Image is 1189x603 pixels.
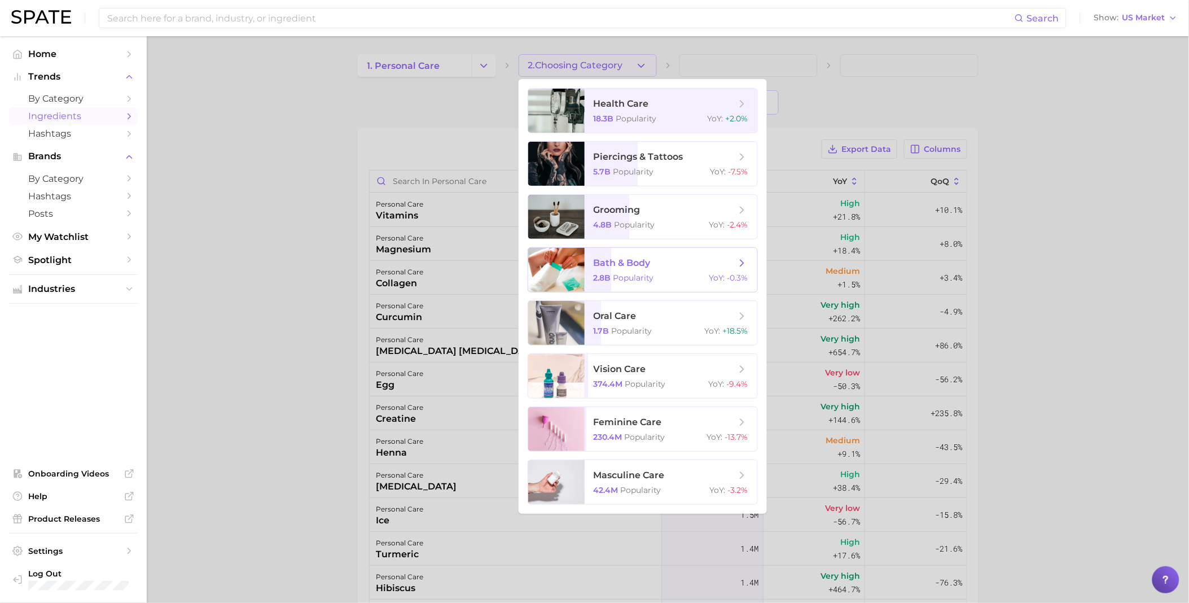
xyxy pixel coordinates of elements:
span: YoY : [709,273,725,283]
span: Popularity [613,167,654,177]
span: 2.8b [594,273,611,283]
span: Spotlight [28,255,119,265]
span: 374.4m [594,379,623,389]
span: grooming [594,204,640,215]
span: feminine care [594,417,662,427]
span: 4.8b [594,220,612,230]
span: Popularity [625,432,665,442]
span: Help [28,491,119,501]
button: ShowUS Market [1091,11,1181,25]
button: Trends [9,68,138,85]
ul: 2.Choosing Category [519,79,767,514]
span: -7.5% [729,167,748,177]
a: My Watchlist [9,228,138,246]
span: +2.0% [726,113,748,124]
button: Brands [9,148,138,165]
span: YoY : [710,485,726,495]
span: +18.5% [723,326,748,336]
span: Popularity [621,485,661,495]
a: Hashtags [9,187,138,205]
span: vision care [594,364,646,374]
span: Show [1094,15,1119,21]
span: 18.3b [594,113,614,124]
span: YoY : [705,326,721,336]
input: Search here for a brand, industry, or ingredient [106,8,1015,28]
a: Hashtags [9,125,138,142]
span: -0.3% [727,273,748,283]
a: Product Releases [9,510,138,527]
a: Posts [9,205,138,222]
a: Onboarding Videos [9,465,138,482]
span: -9.4% [727,379,748,389]
span: Posts [28,208,119,219]
span: 5.7b [594,167,611,177]
span: Brands [28,151,119,161]
a: Settings [9,543,138,560]
a: Ingredients [9,107,138,125]
span: YoY : [710,167,726,177]
span: 230.4m [594,432,622,442]
span: Popularity [616,113,657,124]
span: YoY : [708,113,723,124]
span: US Market [1122,15,1165,21]
span: Onboarding Videos [28,469,119,479]
span: Settings [28,546,119,556]
span: Industries [28,284,119,294]
a: Home [9,45,138,63]
span: My Watchlist [28,231,119,242]
span: Popularity [612,326,652,336]
button: Industries [9,281,138,298]
span: 1.7b [594,326,609,336]
span: Log Out [28,569,134,579]
span: Hashtags [28,191,119,202]
span: Product Releases [28,514,119,524]
span: Search [1027,13,1059,24]
img: SPATE [11,10,71,24]
span: -13.7% [725,432,748,442]
span: Hashtags [28,128,119,139]
a: by Category [9,90,138,107]
span: YoY : [709,379,725,389]
span: Ingredients [28,111,119,121]
span: Trends [28,72,119,82]
span: masculine care [594,470,665,480]
a: Help [9,488,138,505]
span: Popularity [613,273,654,283]
span: YoY : [709,220,725,230]
span: bath & body [594,257,651,268]
span: by Category [28,93,119,104]
span: oral care [594,311,637,321]
span: -2.4% [727,220,748,230]
a: Spotlight [9,251,138,269]
span: Popularity [625,379,666,389]
span: Popularity [615,220,655,230]
span: Home [28,49,119,59]
span: YoY : [707,432,723,442]
span: by Category [28,173,119,184]
a: Log out. Currently logged in with e-mail grace.choi@galderma.com. [9,565,138,594]
span: health care [594,98,649,109]
span: 42.4m [594,485,618,495]
span: piercings & tattoos [594,151,683,162]
a: by Category [9,170,138,187]
span: -3.2% [728,485,748,495]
